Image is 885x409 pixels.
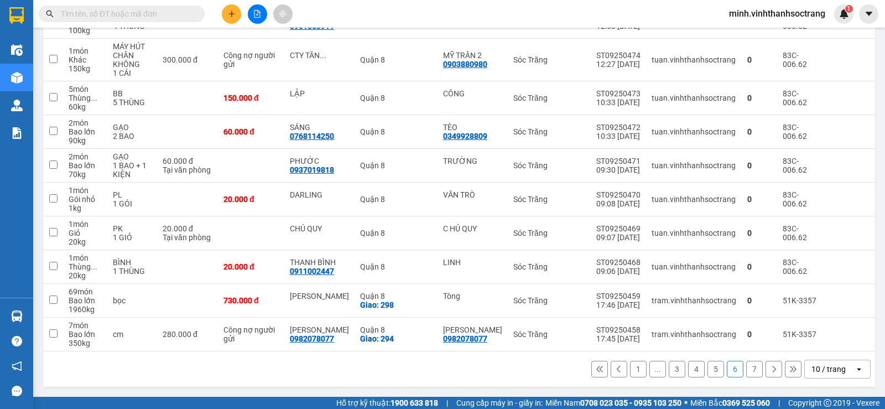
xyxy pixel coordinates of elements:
[847,5,851,13] span: 1
[273,4,293,24] button: aim
[391,398,438,407] strong: 1900 633 818
[446,397,448,409] span: |
[596,325,641,334] div: ST09250458
[652,127,736,136] div: tuan.vinhthanhsoctrang
[69,237,102,246] div: 20 kg
[652,195,736,204] div: tuan.vinhthanhsoctrang
[290,325,349,334] div: ANH DINH
[223,127,279,136] div: 60.000 đ
[360,292,432,301] div: Quận 8
[596,89,641,98] div: ST09250473
[69,330,102,339] div: Bao lớn
[69,170,102,179] div: 70 kg
[747,262,772,271] div: 0
[11,100,23,111] img: warehouse-icon
[360,127,432,136] div: Quận 8
[360,94,432,102] div: Quận 8
[580,398,681,407] strong: 0708 023 035 - 0935 103 250
[163,233,212,242] div: Tại văn phòng
[279,10,287,18] span: aim
[12,386,22,396] span: message
[69,253,102,262] div: 1 món
[596,199,641,208] div: 09:08 [DATE]
[811,364,846,375] div: 10 / trang
[722,398,770,407] strong: 0369 525 060
[783,190,819,208] div: 83C-006.62
[746,361,763,377] button: 7
[783,123,819,141] div: 83C-006.62
[223,51,279,69] div: Công nợ người gửi
[163,224,212,233] div: 20.000 đ
[69,186,102,195] div: 1 món
[443,60,487,69] div: 0903880980
[290,224,349,233] div: CHÚ QUY
[839,9,849,19] img: icon-new-feature
[443,132,487,141] div: 0349928809
[113,98,152,107] div: 5 THÙNG
[652,55,736,64] div: tuan.vinhthanhsoctrang
[46,10,54,18] span: search
[649,361,666,377] button: ...
[11,72,23,84] img: warehouse-icon
[747,55,772,64] div: 0
[11,127,23,139] img: solution-icon
[513,55,585,64] div: Sóc Trăng
[69,262,102,271] div: Thùng nhỏ
[61,8,191,20] input: Tìm tên, số ĐT hoặc mã đơn
[113,89,152,98] div: BB
[69,271,102,280] div: 20 kg
[223,262,279,271] div: 20.000 đ
[669,361,685,377] button: 3
[69,118,102,127] div: 2 món
[630,361,647,377] button: 1
[513,330,585,339] div: Sóc Trăng
[69,152,102,161] div: 2 món
[113,233,152,242] div: 1 GIỎ
[69,64,102,73] div: 150 kg
[248,4,267,24] button: file-add
[113,190,152,199] div: PL
[320,51,326,60] span: ...
[513,229,585,237] div: Sóc Trăng
[336,397,438,409] span: Hỗ trợ kỹ thuật:
[855,365,863,374] svg: open
[163,157,212,165] div: 60.000 đ
[747,127,772,136] div: 0
[360,229,432,237] div: Quận 8
[69,94,102,102] div: Thùng lớn
[443,224,502,233] div: C HÚ QUY
[513,127,585,136] div: Sóc Trăng
[113,199,152,208] div: 1 GÓI
[113,330,152,339] div: cm
[222,4,241,24] button: plus
[113,123,152,132] div: GẠO
[596,301,641,309] div: 17:46 [DATE]
[864,9,874,19] span: caret-down
[596,157,641,165] div: ST09250471
[443,258,502,267] div: LINH
[596,60,641,69] div: 12:27 [DATE]
[69,85,102,94] div: 5 món
[824,399,831,407] span: copyright
[11,44,23,56] img: warehouse-icon
[69,102,102,111] div: 60 kg
[223,94,279,102] div: 150.000 đ
[859,4,878,24] button: caret-down
[513,161,585,170] div: Sóc Trăng
[360,55,432,64] div: Quận 8
[690,397,770,409] span: Miền Bắc
[443,157,502,165] div: TRƯỜNG
[69,127,102,136] div: Bao lớn
[12,361,22,371] span: notification
[69,161,102,170] div: Bao lớn
[163,165,212,174] div: Tại văn phòng
[443,190,502,199] div: VĂN TRÒ
[652,296,736,305] div: tram.vinhthanhsoctrang
[845,5,853,13] sup: 1
[290,132,334,141] div: 0768114250
[69,339,102,348] div: 350 kg
[69,46,102,55] div: 1 món
[113,132,152,141] div: 2 BAO
[652,330,736,339] div: tram.vinhthanhsoctrang
[360,325,432,334] div: Quận 8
